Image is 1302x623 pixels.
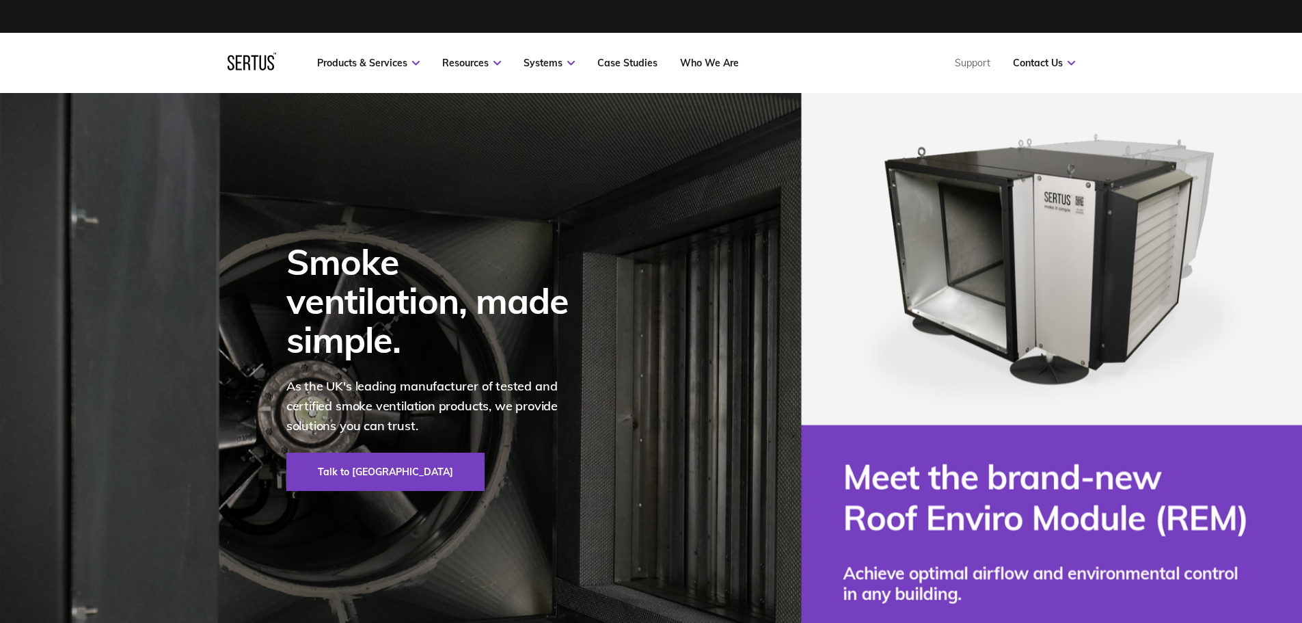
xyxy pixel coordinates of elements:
[955,57,990,69] a: Support
[524,57,575,69] a: Systems
[680,57,739,69] a: Who We Are
[597,57,657,69] a: Case Studies
[1013,57,1075,69] a: Contact Us
[286,377,587,436] p: As the UK's leading manufacturer of tested and certified smoke ventilation products, we provide s...
[317,57,420,69] a: Products & Services
[286,242,587,360] div: Smoke ventilation, made simple.
[286,453,485,491] a: Talk to [GEOGRAPHIC_DATA]
[442,57,501,69] a: Resources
